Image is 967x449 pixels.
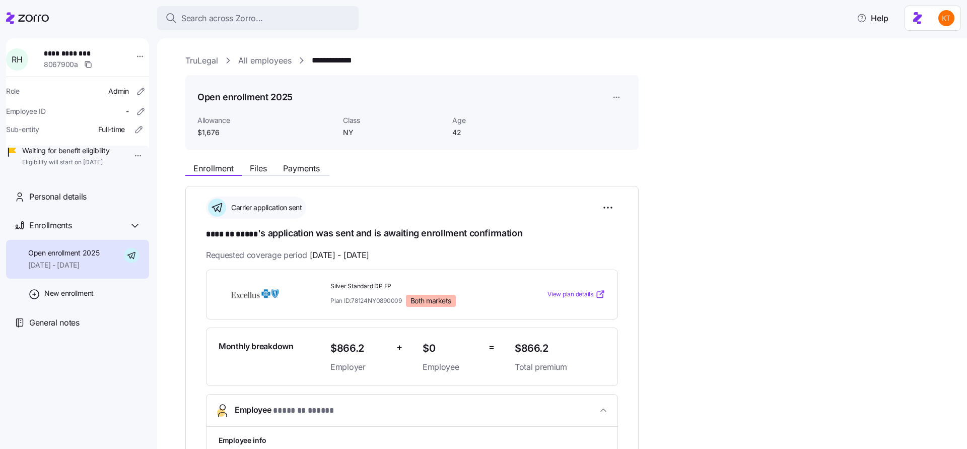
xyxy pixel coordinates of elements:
span: Employee [235,404,334,417]
span: Sub-entity [6,124,39,135]
span: Full-time [98,124,125,135]
span: Open enrollment 2025 [28,248,99,258]
span: = [489,340,495,355]
span: Carrier application sent [228,203,302,213]
span: - [126,106,129,116]
span: 42 [452,127,554,138]
span: Age [452,115,554,125]
button: Search across Zorro... [157,6,359,30]
span: Admin [108,86,129,96]
span: Total premium [515,361,605,373]
a: View plan details [547,289,605,299]
span: Enrollments [29,219,72,232]
span: View plan details [547,290,593,299]
span: $1,676 [197,127,335,138]
span: Role [6,86,20,96]
h1: 's application was sent and is awaiting enrollment confirmation [206,227,618,241]
span: [DATE] - [DATE] [28,260,99,270]
span: New enrollment [44,288,94,298]
button: Help [849,8,896,28]
span: Search across Zorro... [181,12,263,25]
span: Enrollment [193,164,234,172]
span: Waiting for benefit eligibility [22,146,109,156]
span: Both markets [410,296,451,305]
span: Employer [330,361,388,373]
span: Plan ID: 78124NY0890009 [330,296,402,305]
span: $0 [423,340,480,357]
span: Help [857,12,888,24]
span: NY [343,127,444,138]
span: Payments [283,164,320,172]
span: $866.2 [330,340,388,357]
span: Personal details [29,190,87,203]
img: Excellus [219,283,291,306]
span: $866.2 [515,340,605,357]
h1: Employee info [219,435,605,445]
span: Files [250,164,267,172]
span: Eligibility will start on [DATE] [22,158,109,167]
span: Silver Standard DP FP [330,282,507,291]
a: All employees [238,54,292,67]
span: Class [343,115,444,125]
span: [DATE] - [DATE] [310,249,369,262]
span: Employee [423,361,480,373]
span: Monthly breakdown [219,340,294,353]
span: Allowance [197,115,335,125]
span: 8067900a [44,59,78,70]
span: R H [12,55,22,63]
span: + [396,340,402,355]
a: TruLegal [185,54,218,67]
span: General notes [29,316,80,329]
span: Employee ID [6,106,46,116]
h1: Open enrollment 2025 [197,91,293,103]
span: Requested coverage period [206,249,369,262]
img: aad2ddc74cf02b1998d54877cdc71599 [938,10,954,26]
